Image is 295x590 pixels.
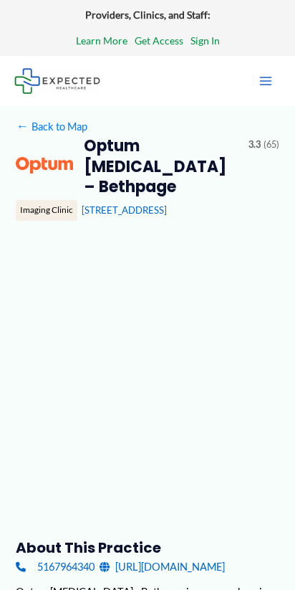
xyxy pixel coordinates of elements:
[190,32,220,50] a: Sign In
[85,9,211,21] strong: Providers, Clinics, and Staff:
[84,136,238,197] h2: Optum [MEDICAL_DATA] – Bethpage
[100,557,225,576] a: [URL][DOMAIN_NAME]
[16,120,29,133] span: ←
[16,117,87,136] a: ←Back to Map
[135,32,183,50] a: Get Access
[16,557,94,576] a: 5167964340
[263,136,279,153] span: (65)
[76,32,127,50] a: Learn More
[248,136,261,153] span: 3.3
[14,68,100,93] img: Expected Healthcare Logo - side, dark font, small
[251,66,281,96] button: Main menu toggle
[16,200,77,220] div: Imaging Clinic
[16,538,279,557] h3: About this practice
[82,204,167,216] a: [STREET_ADDRESS]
